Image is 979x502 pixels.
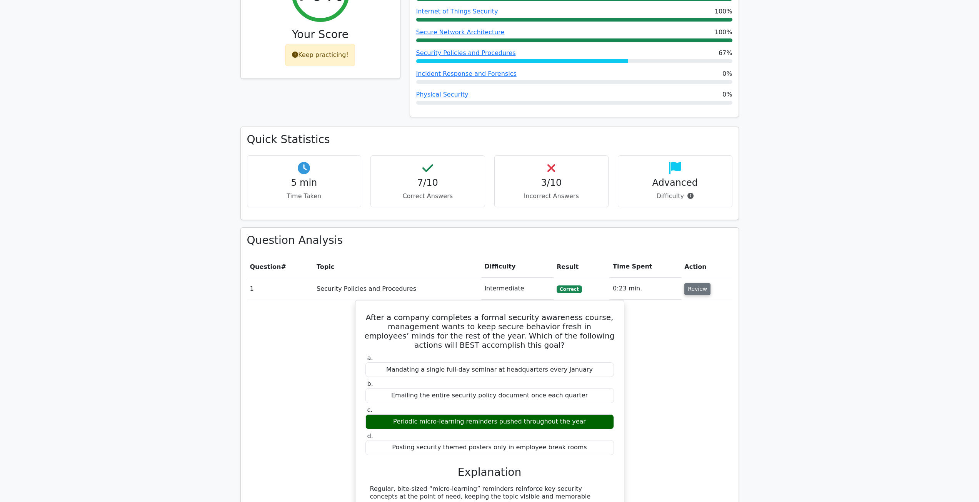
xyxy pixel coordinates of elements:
[722,69,732,78] span: 0%
[247,133,732,146] h3: Quick Statistics
[681,256,732,278] th: Action
[247,256,314,278] th: #
[365,362,614,377] div: Mandating a single full-day seminar at headquarters every January
[365,414,614,429] div: Periodic micro-learning reminders pushed throughout the year
[481,278,554,300] td: Intermediate
[365,440,614,455] div: Posting security themed posters only in employee break rooms
[247,278,314,300] td: 1
[501,177,602,188] h4: 3/10
[610,256,681,278] th: Time Spent
[377,177,479,188] h4: 7/10
[367,354,373,362] span: a.
[554,256,610,278] th: Result
[684,283,710,295] button: Review
[367,380,373,387] span: b.
[367,406,373,414] span: c.
[501,192,602,201] p: Incorrect Answers
[250,263,281,270] span: Question
[285,44,355,66] div: Keep practicing!
[624,192,726,201] p: Difficulty
[624,177,726,188] h4: Advanced
[377,192,479,201] p: Correct Answers
[610,278,681,300] td: 0:23 min.
[370,466,609,479] h3: Explanation
[416,70,517,77] a: Incident Response and Forensics
[254,192,355,201] p: Time Taken
[365,313,615,350] h5: After a company completes a formal security awareness course, management wants to keep secure beh...
[416,28,505,36] a: Secure Network Architecture
[416,91,469,98] a: Physical Security
[314,256,481,278] th: Topic
[557,285,582,293] span: Correct
[247,234,732,247] h3: Question Analysis
[481,256,554,278] th: Difficulty
[715,28,732,37] span: 100%
[722,90,732,99] span: 0%
[365,388,614,403] div: Emailing the entire security policy document once each quarter
[247,28,394,41] h3: Your Score
[314,278,481,300] td: Security Policies and Procedures
[254,177,355,188] h4: 5 min
[416,8,498,15] a: Internet of Things Security
[416,49,516,57] a: Security Policies and Procedures
[715,7,732,16] span: 100%
[719,48,732,58] span: 67%
[367,432,373,440] span: d.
